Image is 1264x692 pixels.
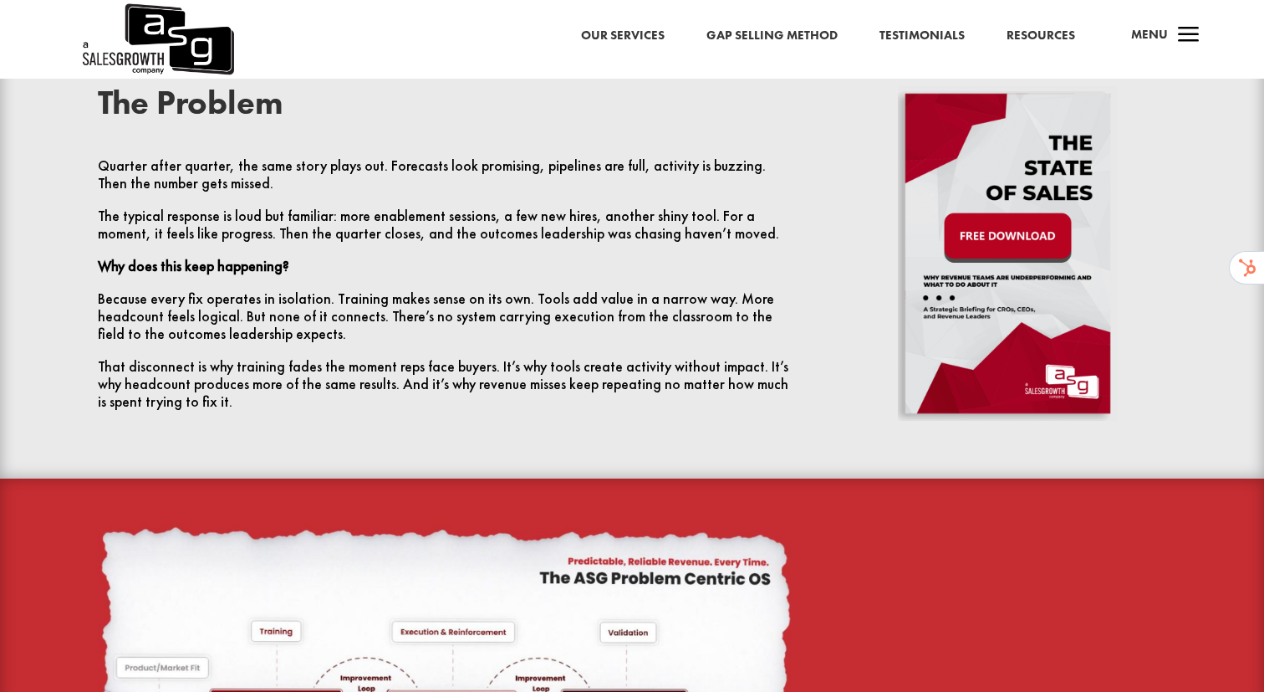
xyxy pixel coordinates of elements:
[98,157,791,208] p: Quarter after quarter, the same story plays out. Forecasts look promising, pipelines are full, ac...
[898,86,1118,421] img: State of Sales CTA Shadow1
[98,257,289,275] strong: Why does this keep happening?
[1172,19,1205,53] span: a
[581,25,665,47] a: Our Services
[879,25,965,47] a: Testimonials
[98,358,791,411] p: That disconnect is why training fades the moment reps face buyers. It’s why tools create activity...
[1007,25,1075,47] a: Resources
[706,25,838,47] a: Gap Selling Method
[98,86,791,128] h2: The Problem
[98,208,791,258] p: The typical response is loud but familiar: more enablement sessions, a few new hires, another shi...
[98,290,791,358] p: Because every fix operates in isolation. Training makes sense on its own. Tools add value in a na...
[1131,26,1168,43] span: Menu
